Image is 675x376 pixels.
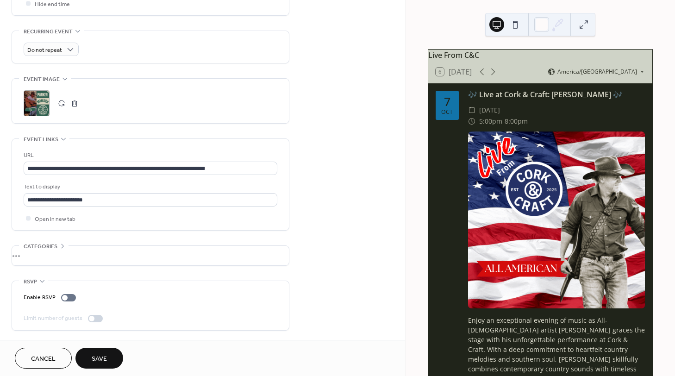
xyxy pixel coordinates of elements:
div: 🎶 Live at Cork & Craft: [PERSON_NAME] 🎶 [468,89,645,100]
span: Categories [24,242,57,251]
div: ​ [468,116,475,127]
span: 5:00pm [479,116,502,127]
span: Open in new tab [35,214,75,224]
span: America/[GEOGRAPHIC_DATA] [557,69,637,75]
span: Save [92,354,107,364]
div: ​ [468,105,475,116]
button: Cancel [15,348,72,369]
div: Oct [441,109,453,115]
div: Live From C&C [428,50,652,61]
span: Cancel [31,354,56,364]
div: Limit number of guests [24,313,82,323]
div: URL [24,150,275,160]
span: [DATE] [479,105,500,116]
span: Recurring event [24,27,73,37]
span: - [502,116,505,127]
div: 7 [444,96,450,107]
span: Event image [24,75,60,84]
div: Text to display [24,182,275,192]
button: Save [75,348,123,369]
span: RSVP [24,277,37,287]
img: 🎶 Live at Cork & Craft: Danny Austin 🎶 event image [468,132,645,308]
div: ••• [12,246,289,265]
span: Event links [24,135,58,144]
span: 8:00pm [505,116,528,127]
div: Enable RSVP [24,293,56,302]
span: Do not repeat [27,45,62,56]
div: ; [24,90,50,116]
